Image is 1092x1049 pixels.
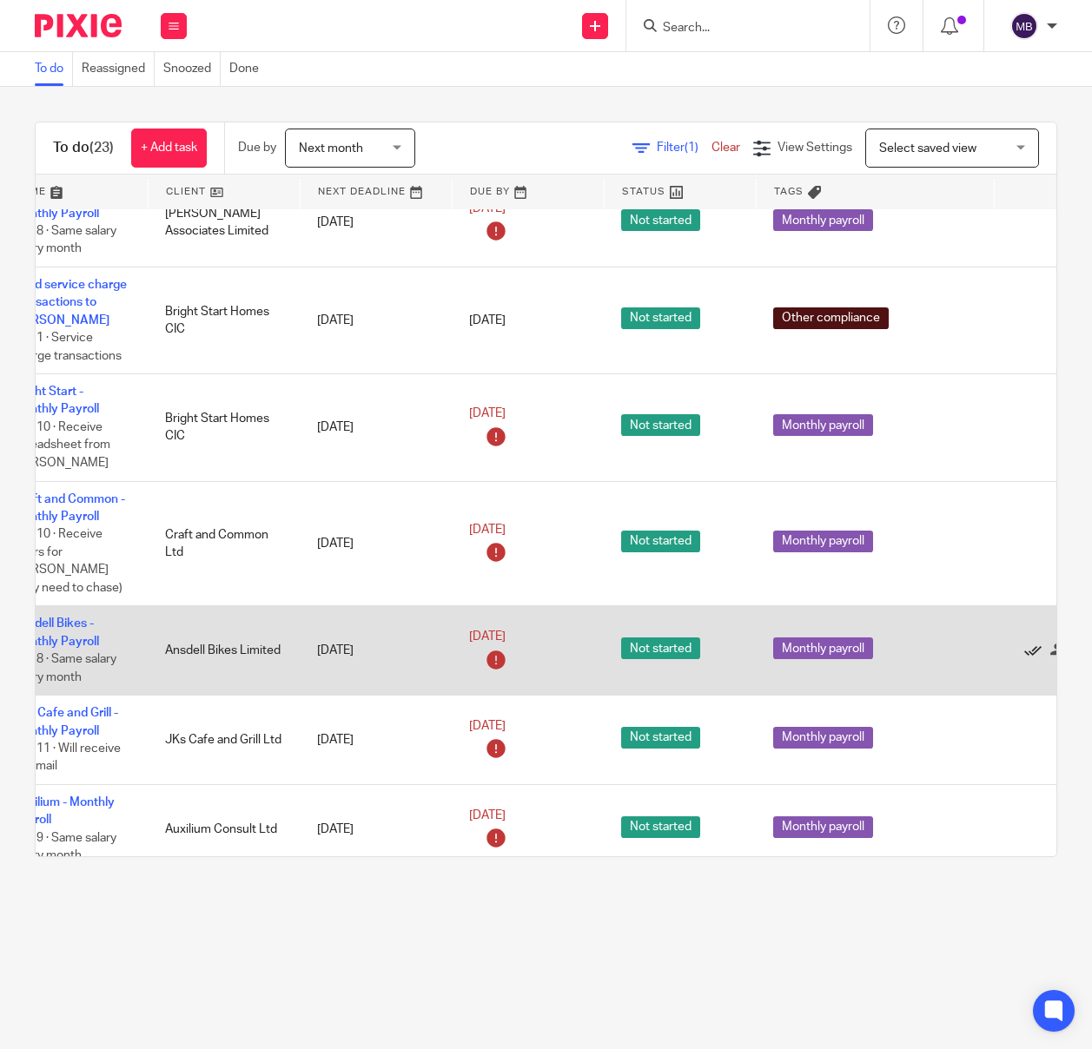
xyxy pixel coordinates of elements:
[35,52,73,86] a: To do
[148,374,300,481] td: Bright Start Homes CIC
[131,129,207,168] a: + Add task
[13,832,116,862] span: 0 of 9 · Same salary every month
[469,630,506,643] span: [DATE]
[685,142,698,154] span: (1)
[53,139,114,157] h1: To do
[773,816,873,838] span: Monthly payroll
[148,785,300,874] td: Auxilium Consult Ltd
[148,696,300,785] td: JKs Cafe and Grill Ltd
[148,178,300,267] td: [PERSON_NAME] Associates Limited
[13,189,116,219] a: [PERSON_NAME] - Monthly Payroll
[13,225,116,255] span: 0 of 8 · Same salary every month
[13,528,122,594] span: 0 of 10 · Receive hours for [PERSON_NAME] (may need to chase)
[299,142,363,155] span: Next month
[82,52,155,86] a: Reassigned
[469,314,506,327] span: [DATE]
[773,637,873,659] span: Monthly payroll
[163,52,221,86] a: Snoozed
[13,796,115,826] a: Auxilium - Monthly Payroll
[229,52,268,86] a: Done
[35,14,122,37] img: Pixie
[300,696,452,785] td: [DATE]
[148,267,300,374] td: Bright Start Homes CIC
[774,187,804,196] span: Tags
[773,414,873,436] span: Monthly payroll
[469,720,506,732] span: [DATE]
[469,524,506,536] span: [DATE]
[621,414,700,436] span: Not started
[657,142,711,154] span: Filter
[148,606,300,696] td: Ansdell Bikes Limited
[621,531,700,552] span: Not started
[89,141,114,155] span: (23)
[773,209,873,231] span: Monthly payroll
[711,142,740,154] a: Clear
[300,374,452,481] td: [DATE]
[621,727,700,749] span: Not started
[13,493,125,523] a: Craft and Common - Monthly Payroll
[13,279,127,327] a: Send service charge transactions to [PERSON_NAME]
[300,178,452,267] td: [DATE]
[879,142,976,155] span: Select saved view
[13,386,99,415] a: Bright Start - Monthly Payroll
[778,142,852,154] span: View Settings
[238,139,276,156] p: Due by
[300,785,452,874] td: [DATE]
[300,606,452,696] td: [DATE]
[773,727,873,749] span: Monthly payroll
[13,742,121,773] span: 0 of 11 · Will receive an email
[621,637,700,659] span: Not started
[621,816,700,838] span: Not started
[148,481,300,606] td: Craft and Common Ltd
[469,407,506,419] span: [DATE]
[13,653,116,683] span: 0 of 8 · Same salary every month
[13,707,118,736] a: JKs Cafe and Grill - Monthly Payroll
[773,307,889,329] span: Other compliance
[300,267,452,374] td: [DATE]
[13,421,110,469] span: 0 of 10 · Receive spreadsheet from [PERSON_NAME]
[621,307,700,329] span: Not started
[773,531,873,552] span: Monthly payroll
[13,617,99,647] a: Ansdell Bikes - Monthly Payroll
[621,209,700,231] span: Not started
[1024,642,1050,659] a: Mark as done
[300,481,452,606] td: [DATE]
[13,332,122,362] span: 0 of 1 · Service charge transactions
[661,21,817,36] input: Search
[469,809,506,821] span: [DATE]
[1010,12,1038,40] img: svg%3E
